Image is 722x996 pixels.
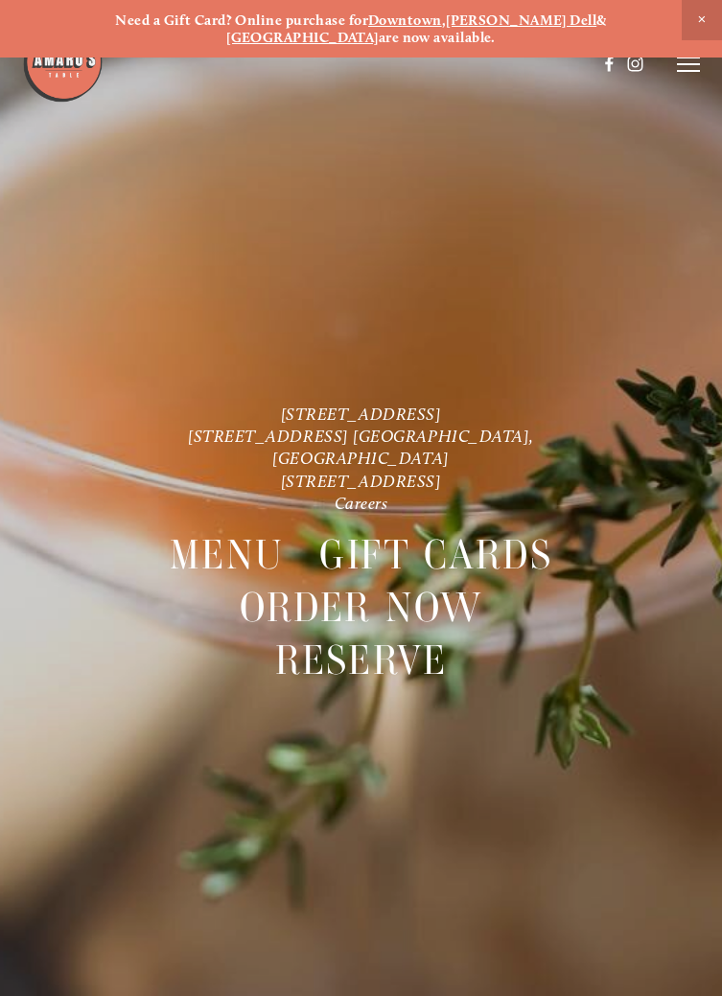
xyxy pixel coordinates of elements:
[379,29,496,46] strong: are now available.
[226,29,379,46] a: [GEOGRAPHIC_DATA]
[170,529,283,582] span: Menu
[275,635,447,687] span: Reserve
[319,529,551,581] a: Gift Cards
[240,582,482,634] a: Order Now
[275,635,447,686] a: Reserve
[170,529,283,581] a: Menu
[240,582,482,635] span: Order Now
[596,12,606,29] strong: &
[281,471,442,491] a: [STREET_ADDRESS]
[115,12,368,29] strong: Need a Gift Card? Online purchase for
[442,12,446,29] strong: ,
[319,529,551,582] span: Gift Cards
[22,22,104,104] img: Amaro's Table
[446,12,596,29] a: [PERSON_NAME] Dell
[335,493,388,513] a: Careers
[368,12,442,29] a: Downtown
[281,404,442,424] a: [STREET_ADDRESS]
[188,426,538,468] a: [STREET_ADDRESS] [GEOGRAPHIC_DATA], [GEOGRAPHIC_DATA]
